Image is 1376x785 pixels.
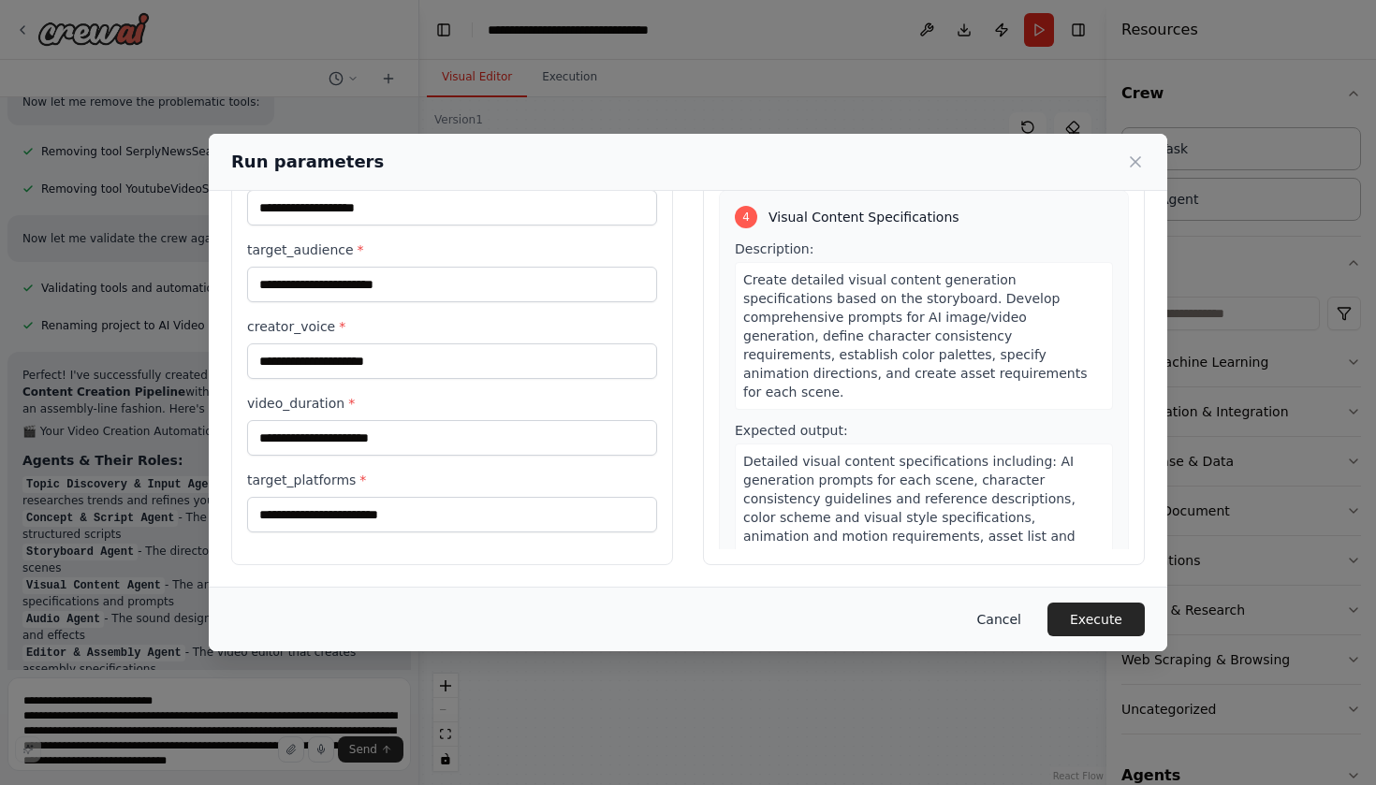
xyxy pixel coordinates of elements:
span: Detailed visual content specifications including: AI generation prompts for each scene, character... [743,454,1076,581]
label: target_audience [247,240,657,259]
span: Description: [735,241,813,256]
button: Cancel [962,603,1036,636]
label: creator_voice [247,317,657,336]
div: 4 [735,206,757,228]
span: Visual Content Specifications [769,208,959,226]
button: Execute [1047,603,1145,636]
label: video_duration [247,394,657,413]
span: Expected output: [735,423,848,438]
label: target_platforms [247,471,657,489]
h2: Run parameters [231,149,384,175]
span: Create detailed visual content generation specifications based on the storyboard. Develop compreh... [743,272,1087,400]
